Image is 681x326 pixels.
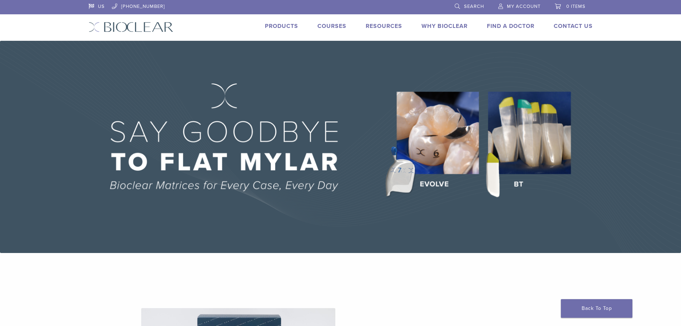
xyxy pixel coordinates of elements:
[566,4,586,9] span: 0 items
[554,23,593,30] a: Contact Us
[89,22,173,32] img: Bioclear
[561,299,632,318] a: Back To Top
[421,23,468,30] a: Why Bioclear
[487,23,534,30] a: Find A Doctor
[507,4,541,9] span: My Account
[366,23,402,30] a: Resources
[464,4,484,9] span: Search
[317,23,346,30] a: Courses
[265,23,298,30] a: Products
